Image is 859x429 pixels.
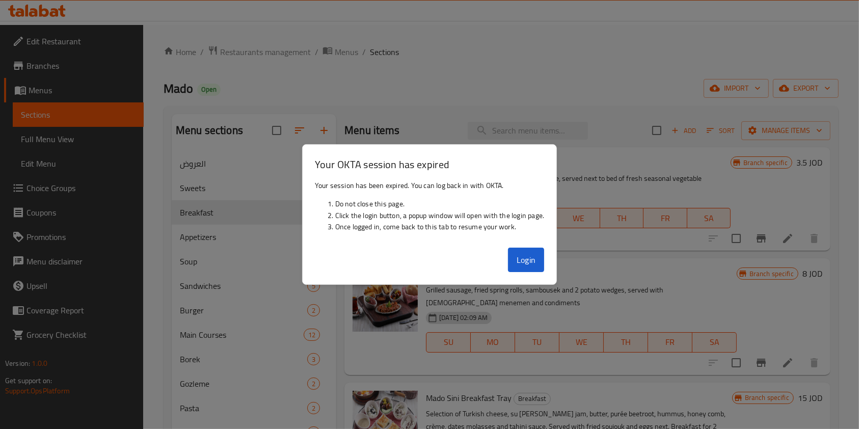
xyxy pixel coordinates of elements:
[303,176,557,244] div: Your session has been expired. You can log back in with OKTA.
[315,157,545,172] h3: Your OKTA session has expired
[335,210,545,221] li: Click the login button, a popup window will open with the login page.
[508,248,545,272] button: Login
[335,198,545,209] li: Do not close this page.
[335,221,545,232] li: Once logged in, come back to this tab to resume your work.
